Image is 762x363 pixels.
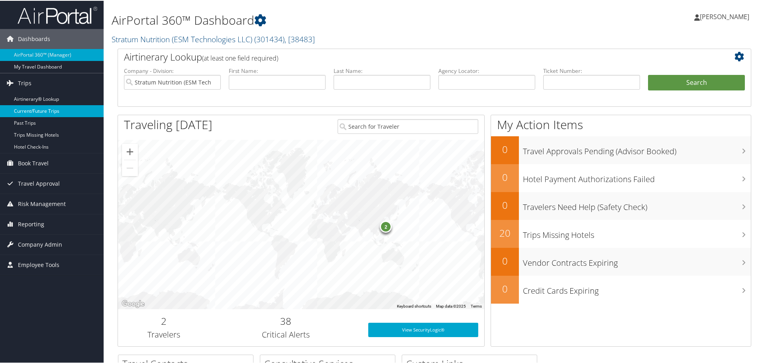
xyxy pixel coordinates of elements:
h2: Airtinerary Lookup [124,49,692,63]
span: Reporting [18,214,44,233]
button: Search [648,74,745,90]
span: Company Admin [18,234,62,254]
a: 20Trips Missing Hotels [491,219,751,247]
span: Dashboards [18,28,50,48]
span: Risk Management [18,193,66,213]
a: Terms (opens in new tab) [471,303,482,308]
img: Google [120,298,146,308]
button: Zoom in [122,143,138,159]
h3: Critical Alerts [216,328,356,339]
a: 0Travelers Need Help (Safety Check) [491,191,751,219]
h3: Vendor Contracts Expiring [523,253,751,268]
h2: 38 [216,314,356,327]
span: , [ 38483 ] [285,33,315,44]
span: Map data ©2025 [436,303,466,308]
h3: Hotel Payment Authorizations Failed [523,169,751,184]
span: Trips [18,73,31,92]
h2: 0 [491,281,519,295]
span: ( 301434 ) [254,33,285,44]
a: 0Hotel Payment Authorizations Failed [491,163,751,191]
span: Travel Approval [18,173,60,193]
h3: Trips Missing Hotels [523,225,751,240]
h2: 0 [491,198,519,211]
h3: Travel Approvals Pending (Advisor Booked) [523,141,751,156]
label: Last Name: [334,66,430,74]
div: 2 [380,220,392,232]
a: 0Travel Approvals Pending (Advisor Booked) [491,135,751,163]
a: 0Vendor Contracts Expiring [491,247,751,275]
h2: 0 [491,142,519,155]
h2: 20 [491,226,519,239]
span: Book Travel [18,153,49,173]
button: Keyboard shortcuts [397,303,431,308]
a: [PERSON_NAME] [694,4,757,28]
span: Employee Tools [18,254,59,274]
span: [PERSON_NAME] [700,12,749,20]
label: First Name: [229,66,326,74]
a: 0Credit Cards Expiring [491,275,751,303]
h3: Credit Cards Expiring [523,281,751,296]
label: Company - Division: [124,66,221,74]
a: Stratum Nutrition (ESM Technologies LLC) [112,33,315,44]
a: View SecurityLogic® [368,322,478,336]
h1: Traveling [DATE] [124,116,212,132]
h2: 2 [124,314,204,327]
h3: Travelers Need Help (Safety Check) [523,197,751,212]
label: Ticket Number: [543,66,640,74]
span: (at least one field required) [202,53,278,62]
img: airportal-logo.png [18,5,97,24]
button: Zoom out [122,159,138,175]
input: Search for Traveler [338,118,478,133]
h2: 0 [491,170,519,183]
h1: AirPortal 360™ Dashboard [112,11,542,28]
h2: 0 [491,253,519,267]
h1: My Action Items [491,116,751,132]
label: Agency Locator: [438,66,535,74]
a: Open this area in Google Maps (opens a new window) [120,298,146,308]
h3: Travelers [124,328,204,339]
